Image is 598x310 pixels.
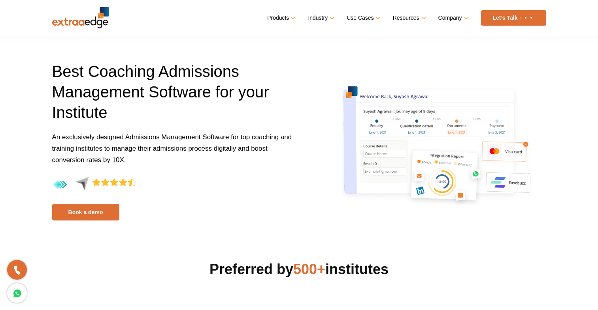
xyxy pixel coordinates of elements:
[335,72,541,209] img: coaching-admissions-management-software
[52,177,136,193] img: rating-by-customers
[267,12,294,24] a: Products
[481,10,546,26] a: Let’s Talk
[52,204,119,220] a: Book a demo
[393,12,424,24] a: Resources
[308,12,333,24] a: Industry
[347,12,379,24] a: Use Cases
[293,261,325,277] span: 500+
[52,133,292,164] span: An exclusively designed Admissions Management Software for top coaching and training institutes t...
[52,260,546,279] h2: Preferred by institutes
[438,12,467,24] a: Company
[52,63,269,121] span: Best Coaching Admissions Management Software for your Institute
